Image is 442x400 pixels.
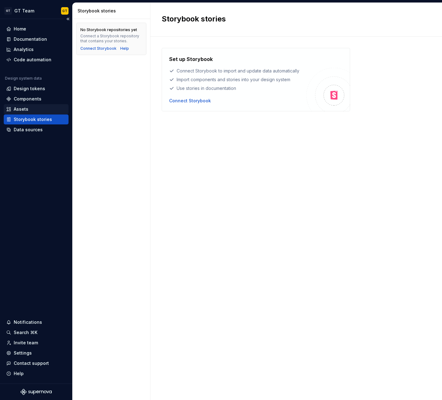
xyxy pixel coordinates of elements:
[4,55,69,65] a: Code automation
[14,57,51,63] div: Code automation
[62,8,67,13] div: GT
[4,348,69,358] a: Settings
[21,389,52,395] svg: Supernova Logo
[14,360,49,366] div: Contact support
[14,86,45,92] div: Design tokens
[80,46,116,51] button: Connect Storybook
[14,350,32,356] div: Settings
[14,116,52,123] div: Storybook stories
[14,370,24,377] div: Help
[169,98,211,104] button: Connect Storybook
[4,358,69,368] button: Contact support
[120,46,129,51] a: Help
[162,14,423,24] h2: Storybook stories
[14,8,34,14] div: GT Team
[78,8,148,14] div: Storybook stories
[4,84,69,94] a: Design tokens
[4,7,12,15] div: GT
[14,46,34,53] div: Analytics
[14,329,37,336] div: Search ⌘K
[169,77,307,83] div: Import components and stories into your design system
[4,114,69,124] a: Storybook stories
[14,340,38,346] div: Invite team
[4,104,69,114] a: Assets
[4,369,69,379] button: Help
[4,94,69,104] a: Components
[4,24,69,34] a: Home
[1,4,71,17] button: GTGT TeamGT
[169,68,307,74] div: Connect Storybook to import and update data automatically
[14,127,43,133] div: Data sources
[4,317,69,327] button: Notifications
[14,26,26,32] div: Home
[4,338,69,348] a: Invite team
[80,27,137,32] div: No Storybook repositories yet
[64,15,72,23] button: Collapse sidebar
[5,76,42,81] div: Design system data
[14,106,28,112] div: Assets
[14,36,47,42] div: Documentation
[4,34,69,44] a: Documentation
[169,55,213,63] h4: Set up Storybook
[169,85,307,91] div: Use stories in documentation
[80,34,142,44] div: Connect a Storybook repository that contains your stories.
[14,319,42,325] div: Notifications
[4,125,69,135] a: Data sources
[4,44,69,54] a: Analytics
[4,328,69,337] button: Search ⌘K
[14,96,41,102] div: Components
